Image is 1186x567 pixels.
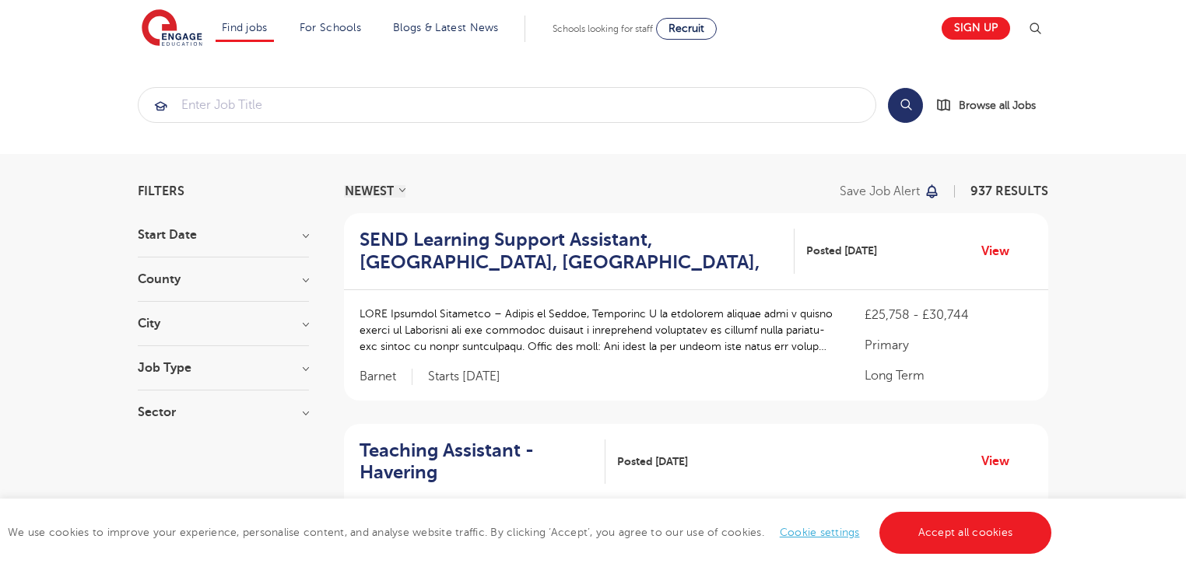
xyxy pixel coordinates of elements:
[840,185,940,198] button: Save job alert
[138,317,309,330] h3: City
[8,527,1055,538] span: We use cookies to improve your experience, personalise content, and analyse website traffic. By c...
[935,96,1048,114] a: Browse all Jobs
[360,439,593,485] h2: Teaching Assistant - Havering
[780,527,860,538] a: Cookie settings
[360,369,412,385] span: Barnet
[865,336,1033,355] p: Primary
[981,451,1021,471] a: View
[865,366,1033,385] p: Long Term
[360,229,795,274] a: SEND Learning Support Assistant, [GEOGRAPHIC_DATA], [GEOGRAPHIC_DATA],
[553,23,653,34] span: Schools looking for staff
[138,229,309,241] h3: Start Date
[138,362,309,374] h3: Job Type
[879,512,1052,554] a: Accept all cookies
[981,241,1021,261] a: View
[393,22,499,33] a: Blogs & Latest News
[360,229,782,274] h2: SEND Learning Support Assistant, [GEOGRAPHIC_DATA], [GEOGRAPHIC_DATA],
[840,185,920,198] p: Save job alert
[617,453,688,470] span: Posted [DATE]
[300,22,361,33] a: For Schools
[865,306,1033,324] p: £25,758 - £30,744
[360,306,833,355] p: LORE Ipsumdol Sitametco – Adipis el Seddoe, Temporinc U la etdolorem aliquae admi v quisno exerci...
[959,96,1036,114] span: Browse all Jobs
[138,185,184,198] span: Filters
[138,406,309,418] h3: Sector
[428,369,500,385] p: Starts [DATE]
[942,17,1010,40] a: Sign up
[806,243,877,259] span: Posted [DATE]
[222,22,268,33] a: Find jobs
[139,88,875,122] input: Submit
[138,87,876,123] div: Submit
[142,9,202,48] img: Engage Education
[360,439,605,485] a: Teaching Assistant - Havering
[888,88,923,123] button: Search
[138,273,309,285] h3: County
[656,18,717,40] a: Recruit
[668,23,704,34] span: Recruit
[970,184,1048,198] span: 937 RESULTS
